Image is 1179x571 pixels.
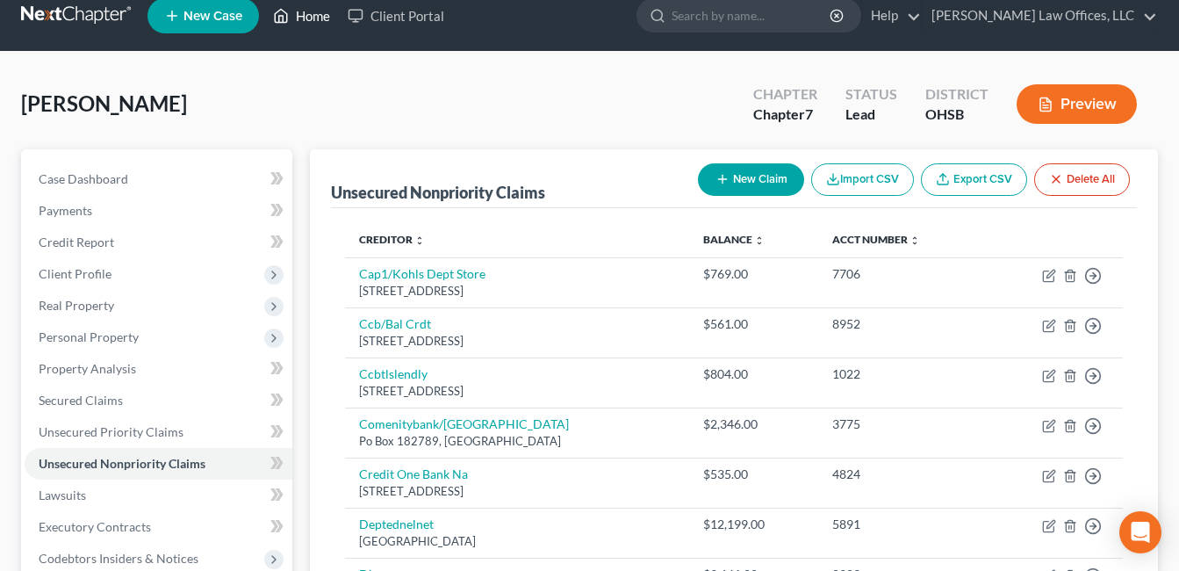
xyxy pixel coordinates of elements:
[1119,511,1161,553] div: Open Intercom Messenger
[832,416,972,433] div: 3775
[845,105,897,125] div: Lead
[359,517,434,531] a: Deptednelnet
[25,416,292,448] a: Unsecured Priority Claims
[909,235,920,246] i: unfold_more
[832,365,972,383] div: 1022
[39,551,198,566] span: Codebtors Insiders & Notices
[39,456,205,471] span: Unsecured Nonpriority Claims
[25,353,292,385] a: Property Analysis
[39,171,128,186] span: Case Dashboard
[359,483,675,500] div: [STREET_ADDRESS]
[359,266,485,281] a: Cap1/Kohls Dept Store
[359,366,428,381] a: Ccbtlslendly
[359,233,425,246] a: Creditor unfold_more
[754,235,765,246] i: unfold_more
[703,265,804,283] div: $769.00
[832,233,920,246] a: Acct Number unfold_more
[39,235,114,249] span: Credit Report
[703,516,804,533] div: $12,199.00
[25,163,292,195] a: Case Dashboard
[845,84,897,105] div: Status
[39,424,183,439] span: Unsecured Priority Claims
[359,383,675,400] div: [STREET_ADDRESS]
[698,163,804,196] button: New Claim
[25,227,292,258] a: Credit Report
[39,393,123,408] span: Secured Claims
[39,266,111,281] span: Client Profile
[359,466,468,481] a: Credit One Bank Na
[25,480,292,511] a: Lawsuits
[183,10,242,23] span: New Case
[703,233,765,246] a: Balance unfold_more
[832,466,972,483] div: 4824
[359,433,675,450] div: Po Box 182789, [GEOGRAPHIC_DATA]
[25,448,292,480] a: Unsecured Nonpriority Claims
[925,84,988,105] div: District
[25,385,292,416] a: Secured Claims
[39,203,92,218] span: Payments
[832,315,972,333] div: 8952
[805,105,813,122] span: 7
[414,235,425,246] i: unfold_more
[21,90,187,116] span: [PERSON_NAME]
[359,533,675,550] div: [GEOGRAPHIC_DATA]
[39,298,114,313] span: Real Property
[832,265,972,283] div: 7706
[39,488,86,502] span: Lawsuits
[359,316,431,331] a: Ccb/Bal Crdt
[359,333,675,350] div: [STREET_ADDRESS]
[39,361,136,376] span: Property Analysis
[811,163,914,196] button: Import CSV
[921,163,1027,196] a: Export CSV
[753,84,817,105] div: Chapter
[39,329,139,344] span: Personal Property
[703,466,804,483] div: $535.00
[925,105,988,125] div: OHSB
[359,283,675,300] div: [STREET_ADDRESS]
[25,195,292,227] a: Payments
[25,511,292,543] a: Executory Contracts
[359,416,569,431] a: Comenitybank/[GEOGRAPHIC_DATA]
[1034,163,1130,196] button: Delete All
[1017,84,1137,124] button: Preview
[753,105,817,125] div: Chapter
[703,416,804,433] div: $2,346.00
[331,182,545,203] div: Unsecured Nonpriority Claims
[39,519,151,534] span: Executory Contracts
[832,516,972,533] div: 5891
[703,365,804,383] div: $804.00
[703,315,804,333] div: $561.00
